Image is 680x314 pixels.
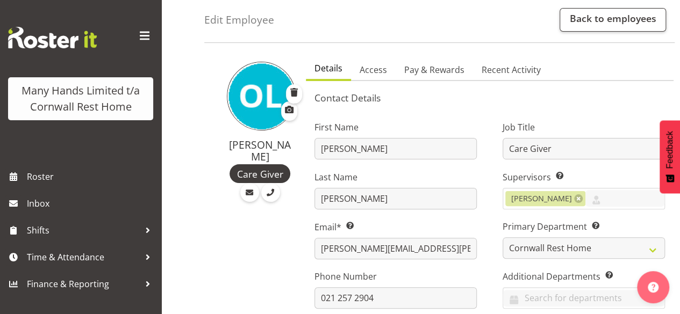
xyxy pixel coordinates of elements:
label: Email* [314,221,477,233]
span: Inbox [27,195,156,211]
h4: [PERSON_NAME] [227,139,293,162]
a: Call Employee [261,183,280,202]
span: Feedback [665,131,675,169]
span: [PERSON_NAME] [511,193,572,205]
input: Last Name [314,188,477,209]
div: Many Hands Limited t/a Cornwall Rest Home [19,83,142,115]
h5: Contact Details [314,92,665,104]
label: Last Name [314,171,477,184]
label: Primary Department [503,220,665,233]
h4: Edit Employee [204,14,274,26]
img: olivia-lovett11907.jpg [227,62,296,130]
input: Search for departments [503,290,664,306]
label: Supervisors [503,171,665,184]
a: Email Employee [240,183,259,202]
span: Care Giver [237,167,283,181]
label: First Name [314,121,477,134]
span: Shifts [27,222,140,238]
label: Phone Number [314,270,477,283]
input: Phone Number [314,287,477,309]
span: Roster [27,169,156,185]
input: Job Title [503,138,665,159]
span: Details [314,62,342,75]
span: Pay & Rewards [404,63,464,76]
span: Recent Activity [482,63,541,76]
input: First Name [314,138,477,159]
label: Additional Departments [503,270,665,283]
label: Job Title [503,121,665,134]
a: Back to employees [560,8,666,32]
input: Email Address [314,238,477,259]
img: help-xxl-2.png [648,282,658,293]
img: Rosterit website logo [8,27,97,48]
span: Time & Attendance [27,249,140,265]
span: Finance & Reporting [27,276,140,292]
span: Access [360,63,387,76]
button: Feedback - Show survey [660,120,680,193]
